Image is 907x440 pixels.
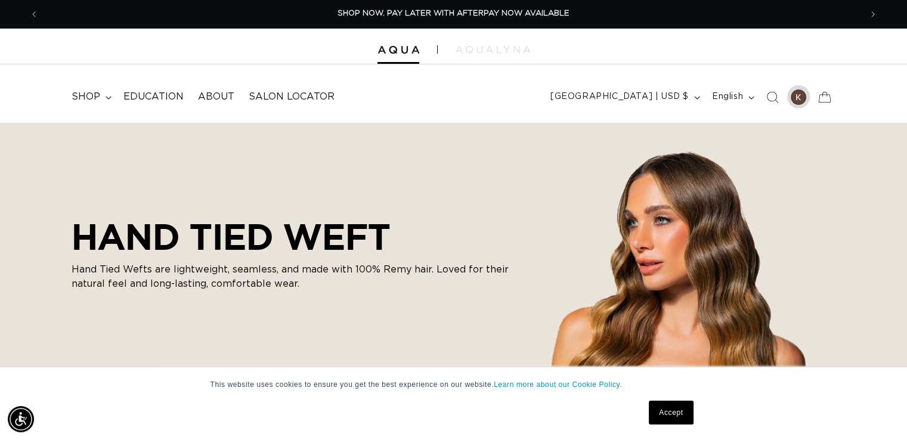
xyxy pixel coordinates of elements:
span: About [198,91,234,103]
span: English [712,91,743,103]
div: Accessibility Menu [8,406,34,432]
span: Salon Locator [249,91,335,103]
a: Salon Locator [242,83,342,110]
button: Previous announcement [21,3,47,26]
span: [GEOGRAPHIC_DATA] | USD $ [550,91,689,103]
a: Accept [649,401,693,424]
span: SHOP NOW. PAY LATER WITH AFTERPAY NOW AVAILABLE [338,10,569,17]
span: Education [123,91,184,103]
button: Next announcement [860,3,886,26]
p: This website uses cookies to ensure you get the best experience on our website. [211,379,697,390]
a: Learn more about our Cookie Policy. [494,380,622,389]
img: Aqua Hair Extensions [377,46,419,54]
img: aqualyna.com [456,46,530,53]
button: English [705,86,759,109]
summary: shop [64,83,116,110]
h2: HAND TIED WEFT [72,216,525,258]
span: shop [72,91,100,103]
p: Hand Tied Wefts are lightweight, seamless, and made with 100% Remy hair. Loved for their natural ... [72,262,525,291]
a: About [191,83,242,110]
a: Education [116,83,191,110]
button: [GEOGRAPHIC_DATA] | USD $ [543,86,705,109]
summary: Search [759,84,785,110]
